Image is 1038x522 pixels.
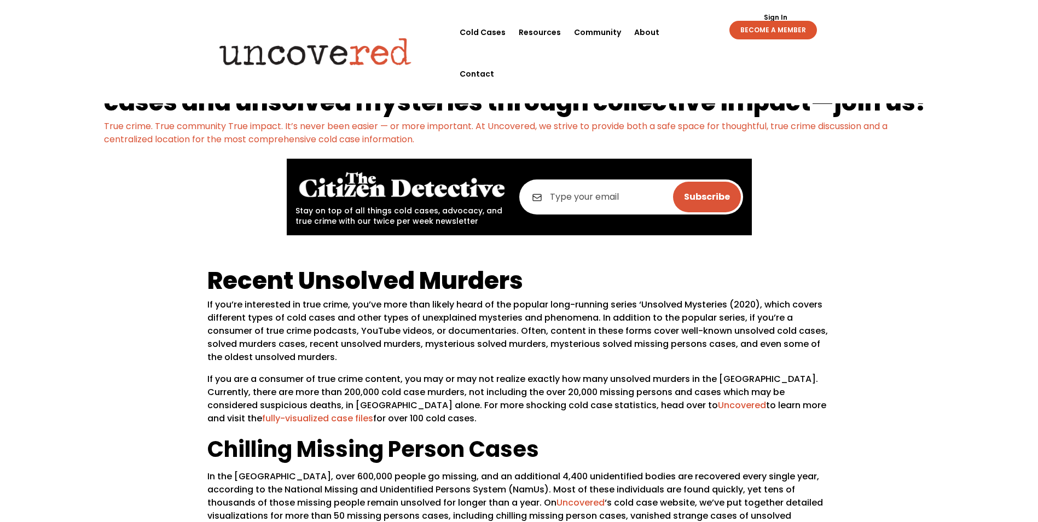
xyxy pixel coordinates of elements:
[729,21,817,39] a: BECOME A MEMBER
[460,53,494,95] a: Contact
[207,373,831,434] p: If you are a consumer of true crime content, you may or may not realize exactly how many unsolved...
[295,167,508,203] img: The Citizen Detective
[207,268,831,298] h1: Recent Unsolved Murders
[210,30,421,73] img: Uncovered logo
[519,11,561,53] a: Resources
[574,11,621,53] a: Community
[556,496,605,509] a: Uncovered
[718,399,766,411] a: Uncovered
[519,179,743,214] input: Type your email
[207,434,539,465] span: Chilling Missing Person Cases
[758,14,793,21] a: Sign In
[634,11,659,53] a: About
[673,182,741,212] input: Subscribe
[295,167,508,227] div: Stay on top of all things cold cases, advocacy, and true crime with our twice per week newsletter
[207,298,828,363] span: If you’re interested in true crime, you’ve more than likely heard of the popular long-running ser...
[460,11,506,53] a: Cold Cases
[104,120,888,146] a: True crime. True community True impact. It’s never been easier — or more important. At Uncovered,...
[262,412,373,425] a: fully-visualized case files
